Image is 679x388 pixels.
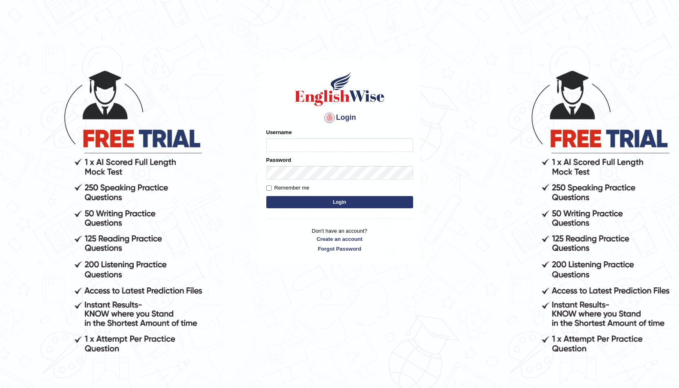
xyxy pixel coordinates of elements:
img: Logo of English Wise sign in for intelligent practice with AI [293,71,386,107]
label: Password [266,156,291,164]
h4: Login [266,111,413,124]
p: Don't have an account? [266,227,413,252]
input: Remember me [266,185,272,191]
button: Login [266,196,413,208]
label: Username [266,128,292,136]
label: Remember me [266,184,310,192]
a: Create an account [266,235,413,243]
a: Forgot Password [266,245,413,253]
